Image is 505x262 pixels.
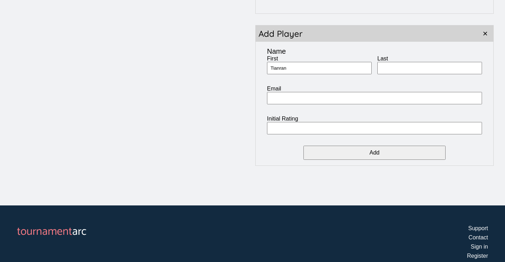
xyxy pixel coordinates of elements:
[471,244,488,250] a: Sign in
[468,225,488,231] a: Support
[303,146,445,160] input: Add
[17,222,72,241] span: tournament
[256,25,306,42] h3: Add Player
[467,253,488,259] a: Register
[267,47,286,56] legend: Name
[377,56,482,62] label: Last
[267,86,482,92] label: Email
[469,234,488,240] a: Contact
[267,116,482,122] label: Initial Rating
[267,56,372,62] label: First
[17,222,87,241] a: tournamentarc
[477,25,493,42] button: ×
[72,222,87,241] span: arc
